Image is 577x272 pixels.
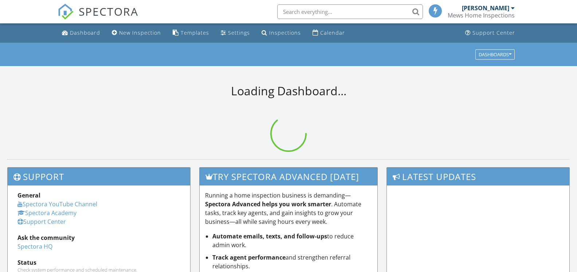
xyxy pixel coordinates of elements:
a: Dashboard [59,26,103,40]
strong: Track agent performance [212,253,286,261]
a: Spectora YouTube Channel [17,200,97,208]
div: Support Center [472,29,515,36]
button: Dashboards [475,49,515,60]
a: New Inspection [109,26,164,40]
div: [PERSON_NAME] [462,4,509,12]
a: Support Center [17,218,66,226]
span: SPECTORA [79,4,138,19]
div: Status [17,258,180,267]
a: Templates [170,26,212,40]
img: The Best Home Inspection Software - Spectora [58,4,74,20]
a: Spectora Academy [17,209,76,217]
div: Ask the community [17,233,180,242]
a: Calendar [310,26,348,40]
div: Mews Home Inspections [448,12,515,19]
h3: Latest Updates [387,168,569,185]
div: Inspections [269,29,301,36]
a: Support Center [462,26,518,40]
div: Settings [228,29,250,36]
div: Dashboard [70,29,100,36]
li: and strengthen referral relationships. [212,253,372,271]
h3: Support [8,168,190,185]
strong: Automate emails, texts, and follow-ups [212,232,327,240]
a: Spectora HQ [17,242,52,250]
strong: Spectora Advanced helps you work smarter [205,200,331,208]
li: to reduce admin work. [212,232,372,249]
div: Dashboards [479,52,511,57]
p: Running a home inspection business is demanding— . Automate tasks, track key agents, and gain ins... [205,191,372,226]
div: New Inspection [119,29,161,36]
input: Search everything... [277,4,423,19]
div: Templates [181,29,209,36]
a: Settings [218,26,253,40]
strong: General [17,191,40,199]
a: Inspections [259,26,304,40]
h3: Try spectora advanced [DATE] [200,168,378,185]
a: SPECTORA [58,10,138,25]
div: Calendar [320,29,345,36]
